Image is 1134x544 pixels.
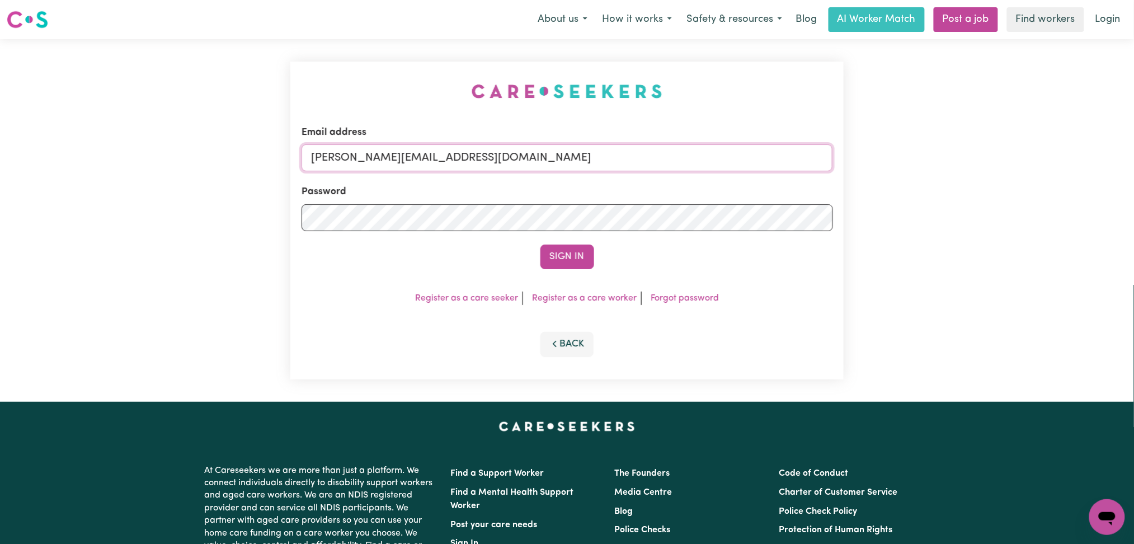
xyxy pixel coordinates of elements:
[530,8,595,31] button: About us
[1007,7,1084,32] a: Find workers
[540,245,594,269] button: Sign In
[779,526,892,534] a: Protection of Human Rights
[7,7,48,32] a: Careseekers logo
[451,469,544,478] a: Find a Support Worker
[7,10,48,30] img: Careseekers logo
[789,7,824,32] a: Blog
[595,8,679,31] button: How it works
[540,332,594,357] button: Back
[302,125,366,140] label: Email address
[302,185,346,199] label: Password
[415,294,518,303] a: Register as a care seeker
[615,507,633,516] a: Blog
[934,7,998,32] a: Post a job
[651,294,719,303] a: Forgot password
[615,488,672,497] a: Media Centre
[779,507,857,516] a: Police Check Policy
[679,8,789,31] button: Safety & resources
[451,520,538,529] a: Post your care needs
[532,294,637,303] a: Register as a care worker
[302,144,833,171] input: Email address
[779,469,848,478] a: Code of Conduct
[829,7,925,32] a: AI Worker Match
[499,422,635,431] a: Careseekers home page
[1089,499,1125,535] iframe: Button to launch messaging window
[1089,7,1127,32] a: Login
[615,526,671,534] a: Police Checks
[779,488,897,497] a: Charter of Customer Service
[615,469,670,478] a: The Founders
[451,488,574,510] a: Find a Mental Health Support Worker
